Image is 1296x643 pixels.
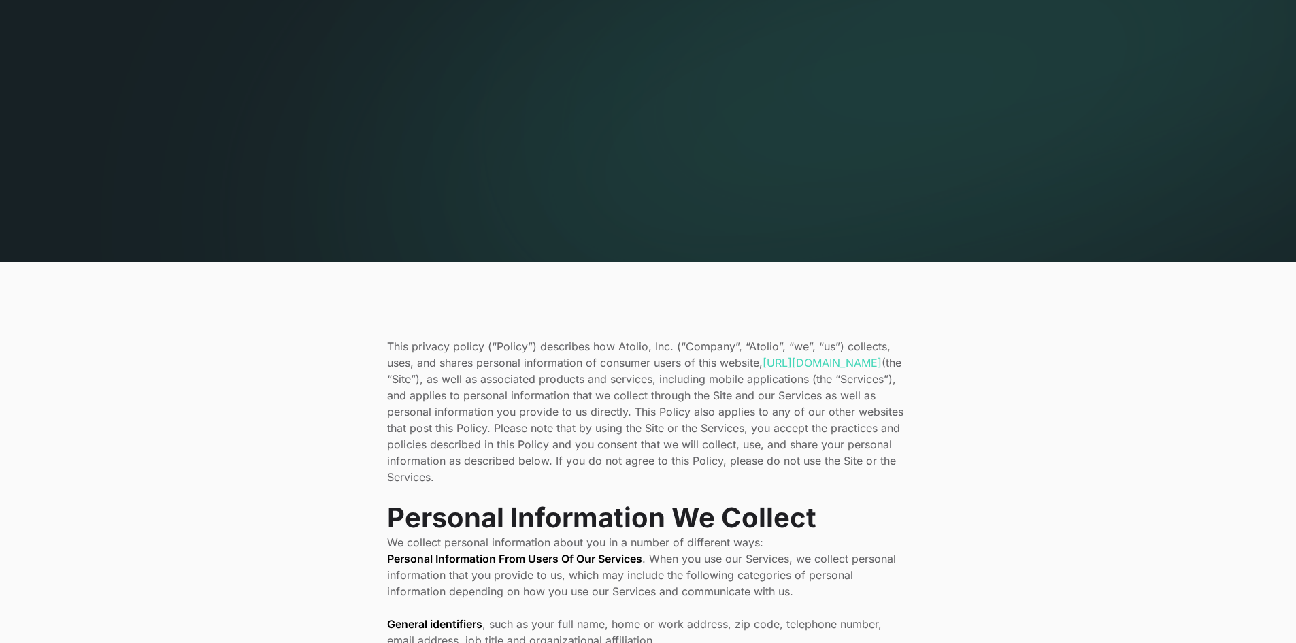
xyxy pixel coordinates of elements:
[387,552,642,565] strong: Personal Information From Users Of Our Services
[387,338,910,485] p: This privacy policy (“Policy”) describes how Atolio, Inc. (“Company”, “Atolio”, “we”, “us”) colle...
[387,485,910,501] p: ‍
[387,501,910,534] h2: Personal Information We Collect
[763,356,882,369] a: [URL][DOMAIN_NAME]
[387,550,910,599] p: . When you use our Services, we collect personal information that you provide to us, which may in...
[387,617,482,631] strong: General identifiers
[387,534,910,550] p: We collect personal information about you in a number of different ways:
